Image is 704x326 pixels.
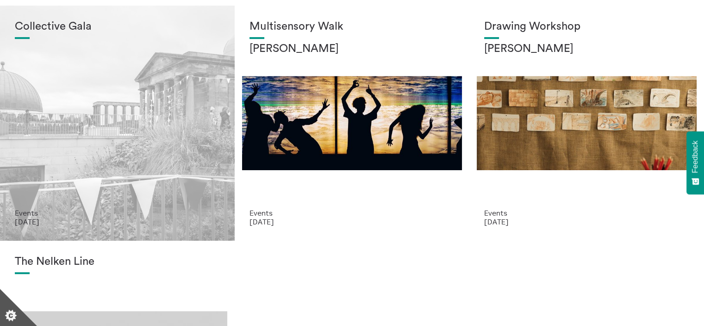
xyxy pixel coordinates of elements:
[484,20,689,33] h1: Drawing Workshop
[15,209,220,217] p: Events
[249,20,455,33] h1: Multisensory Walk
[249,43,455,56] h2: [PERSON_NAME]
[15,20,220,33] h1: Collective Gala
[235,6,469,241] a: Museum Art Walk Multisensory Walk [PERSON_NAME] Events [DATE]
[484,217,689,226] p: [DATE]
[484,43,689,56] h2: [PERSON_NAME]
[484,209,689,217] p: Events
[249,217,455,226] p: [DATE]
[249,209,455,217] p: Events
[15,217,220,226] p: [DATE]
[691,141,699,173] span: Feedback
[15,256,220,268] h1: The Nelken Line
[469,6,704,241] a: Annie Lord Drawing Workshop [PERSON_NAME] Events [DATE]
[686,131,704,194] button: Feedback - Show survey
